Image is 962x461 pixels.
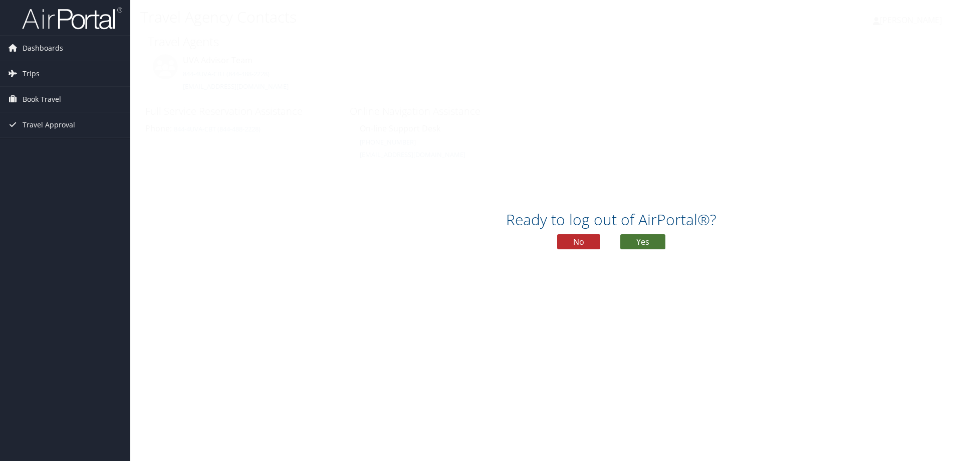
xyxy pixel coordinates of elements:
[23,112,75,137] span: Travel Approval
[23,36,63,61] span: Dashboards
[22,7,122,30] img: airportal-logo.png
[557,234,600,249] button: No
[620,234,665,249] button: Yes
[23,87,61,112] span: Book Travel
[23,61,40,86] span: Trips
